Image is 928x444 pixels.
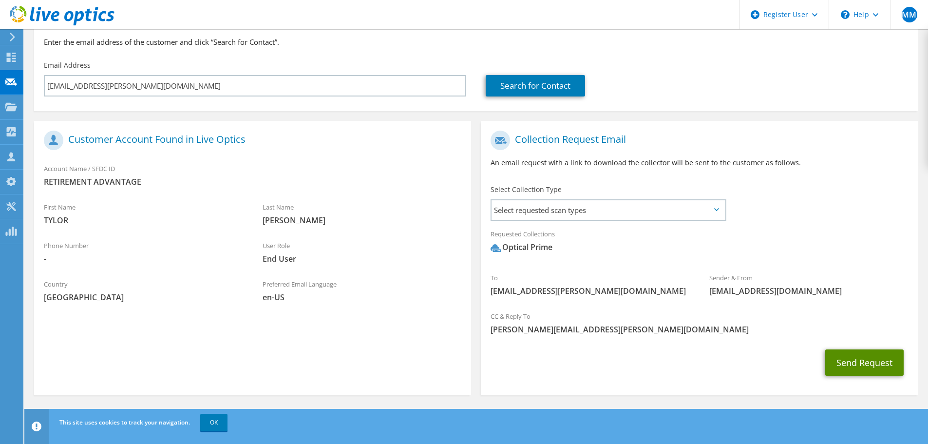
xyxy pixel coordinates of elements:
[491,131,903,150] h1: Collection Request Email
[709,286,909,296] span: [EMAIL_ADDRESS][DOMAIN_NAME]
[44,60,91,70] label: Email Address
[44,253,243,264] span: -
[481,224,918,263] div: Requested Collections
[486,75,585,97] a: Search for Contact
[44,215,243,226] span: TYLOR
[44,176,461,187] span: RETIREMENT ADVANTAGE
[44,292,243,303] span: [GEOGRAPHIC_DATA]
[263,215,462,226] span: [PERSON_NAME]
[491,185,562,194] label: Select Collection Type
[841,10,850,19] svg: \n
[253,197,472,231] div: Last Name
[902,7,917,22] span: MM
[59,418,190,426] span: This site uses cookies to track your navigation.
[263,253,462,264] span: End User
[263,292,462,303] span: en-US
[481,306,918,340] div: CC & Reply To
[481,268,700,301] div: To
[34,158,471,192] div: Account Name / SFDC ID
[491,324,908,335] span: [PERSON_NAME][EMAIL_ADDRESS][PERSON_NAME][DOMAIN_NAME]
[34,235,253,269] div: Phone Number
[491,286,690,296] span: [EMAIL_ADDRESS][PERSON_NAME][DOMAIN_NAME]
[491,242,552,253] div: Optical Prime
[491,157,908,168] p: An email request with a link to download the collector will be sent to the customer as follows.
[200,414,227,431] a: OK
[34,274,253,308] div: Country
[44,37,909,47] h3: Enter the email address of the customer and click “Search for Contact”.
[825,349,904,376] button: Send Request
[253,274,472,308] div: Preferred Email Language
[44,131,456,150] h1: Customer Account Found in Live Optics
[700,268,918,301] div: Sender & From
[492,200,725,220] span: Select requested scan types
[34,197,253,231] div: First Name
[253,235,472,269] div: User Role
